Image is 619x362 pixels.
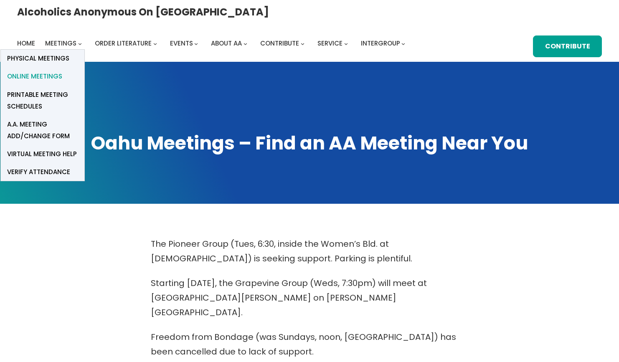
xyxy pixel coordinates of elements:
span: Home [17,39,35,48]
a: About AA [211,38,242,49]
button: Order Literature submenu [153,41,157,45]
button: Contribute submenu [301,41,304,45]
a: Physical Meetings [1,50,84,68]
button: Meetings submenu [78,41,82,45]
h1: Oahu Meetings – Find an AA Meeting Near You [17,131,602,156]
a: Alcoholics Anonymous on [GEOGRAPHIC_DATA] [17,3,269,21]
a: Meetings [45,38,76,49]
span: Physical Meetings [7,53,69,64]
button: Events submenu [194,41,198,45]
span: verify attendance [7,166,70,178]
a: verify attendance [1,163,84,181]
button: Intergroup submenu [401,41,405,45]
a: Printable Meeting Schedules [1,86,84,115]
span: Contribute [260,39,299,48]
span: A.A. Meeting Add/Change Form [7,119,78,142]
a: Online Meetings [1,68,84,86]
a: Service [317,38,342,49]
a: Intergroup [361,38,400,49]
span: Events [170,39,193,48]
p: The Pioneer Group (Tues, 6:30, inside the Women’s Bld. at [DEMOGRAPHIC_DATA]) is seeking support.... [151,237,468,266]
a: Virtual Meeting Help [1,145,84,163]
span: Online Meetings [7,71,62,82]
nav: Intergroup [17,38,408,49]
p: Starting [DATE], the Grapevine Group (Weds, 7:30pm) will meet at [GEOGRAPHIC_DATA][PERSON_NAME] o... [151,276,468,320]
span: Intergroup [361,39,400,48]
span: Order Literature [95,39,152,48]
span: About AA [211,39,242,48]
a: A.A. Meeting Add/Change Form [1,115,84,145]
a: Contribute [260,38,299,49]
span: Meetings [45,39,76,48]
span: Printable Meeting Schedules [7,89,78,112]
p: Freedom from Bondage (was Sundays, noon, [GEOGRAPHIC_DATA]) has been cancelled due to lack of sup... [151,330,468,359]
a: Home [17,38,35,49]
span: Virtual Meeting Help [7,148,77,160]
a: Contribute [533,35,602,57]
a: Events [170,38,193,49]
button: Service submenu [344,41,348,45]
button: About AA submenu [244,41,247,45]
span: Service [317,39,342,48]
